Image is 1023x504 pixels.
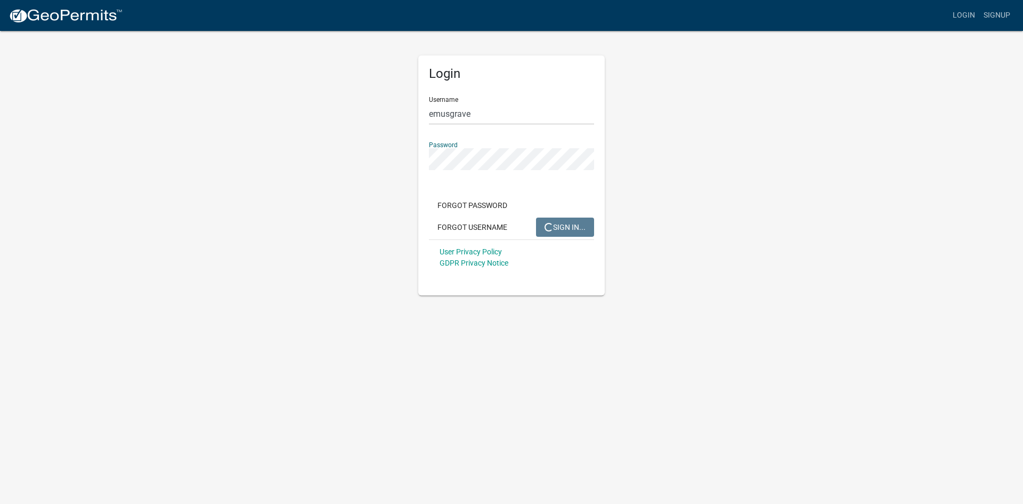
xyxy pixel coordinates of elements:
[429,218,516,237] button: Forgot Username
[440,259,508,267] a: GDPR Privacy Notice
[545,222,586,231] span: SIGN IN...
[429,66,594,82] h5: Login
[979,5,1014,26] a: Signup
[429,196,516,215] button: Forgot Password
[440,247,502,256] a: User Privacy Policy
[948,5,979,26] a: Login
[536,218,594,237] button: SIGN IN...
